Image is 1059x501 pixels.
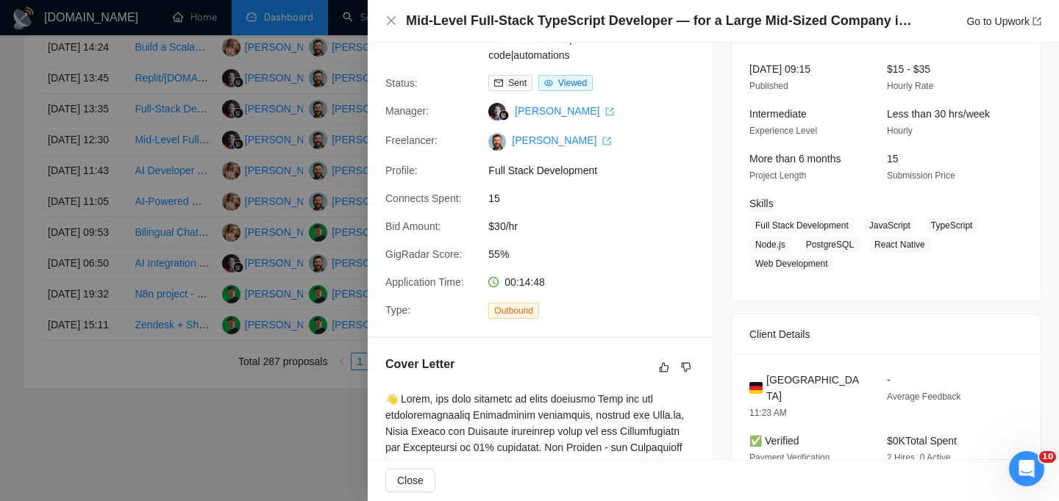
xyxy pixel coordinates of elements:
[488,133,506,151] img: c1-JWQDXWEy3CnA6sRtFzzU22paoDq5cZnWyBNc3HWqwvuW0qNnjm1CMP-YmbEEtPC
[749,108,807,120] span: Intermediate
[508,78,527,88] span: Sent
[887,63,930,75] span: $15 - $35
[925,217,979,234] span: TypeScript
[749,380,763,396] img: 🇩🇪
[488,190,709,206] span: 15
[749,63,810,75] span: [DATE] 09:15
[749,435,799,447] span: ✅ Verified
[677,358,695,376] button: dislike
[488,246,709,262] span: 55%
[515,105,614,117] a: [PERSON_NAME] export
[385,15,397,27] button: Close
[397,472,424,489] span: Close
[749,256,834,272] span: Web Development
[887,81,933,91] span: Hourly Rate
[800,237,860,253] span: PostgreSQL
[488,162,709,179] span: Full Stack Development
[494,79,503,87] span: mail
[558,78,587,88] span: Viewed
[488,218,709,234] span: $30/hr
[749,126,817,136] span: Experience Level
[488,277,499,287] span: clock-circle
[655,358,673,376] button: like
[749,453,830,463] span: Payment Verification
[659,361,669,373] span: like
[887,374,891,386] span: -
[749,314,1023,354] div: Client Details
[887,108,990,120] span: Less than 30 hrs/week
[385,276,464,288] span: Application Time:
[887,153,899,165] span: 15
[749,237,791,253] span: Node.js
[749,217,855,234] span: Full Stack Development
[749,170,806,181] span: Project Length
[385,304,410,316] span: Type:
[1033,17,1041,26] span: export
[385,220,441,232] span: Bid Amount:
[385,77,418,89] span: Status:
[512,134,611,146] a: [PERSON_NAME] export
[887,392,961,402] span: Average Feedback
[385,469,435,492] button: Close
[863,217,916,234] span: JavaScript
[887,126,913,136] span: Hourly
[887,453,951,463] span: 2 Hires, 0 Active
[602,137,611,145] span: export
[385,248,462,260] span: GigRadar Score:
[869,237,931,253] span: React Native
[605,107,614,116] span: export
[749,81,788,91] span: Published
[499,110,509,120] img: gigradar-bm.png
[887,435,957,447] span: $0K Total Spent
[681,361,691,373] span: dislike
[385,15,397,26] span: close
[385,165,418,176] span: Profile:
[887,170,955,181] span: Submission Price
[1039,451,1056,463] span: 10
[385,356,454,373] h5: Cover Letter
[385,192,462,204] span: Connects Spent:
[966,15,1041,27] a: Go to Upworkexport
[406,12,913,30] h4: Mid-Level Full-Stack TypeScript Developer — for a Large Mid-Sized Company in [GEOGRAPHIC_DATA]
[749,408,787,418] span: 11:23 AM
[1009,451,1044,486] iframe: Intercom live chat
[749,153,841,165] span: More than 6 months
[385,134,438,146] span: Freelancer:
[504,276,545,288] span: 00:14:48
[488,303,539,319] span: Outbound
[385,105,429,117] span: Manager:
[766,372,863,404] span: [GEOGRAPHIC_DATA]
[544,79,553,87] span: eye
[749,198,774,209] span: Skills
